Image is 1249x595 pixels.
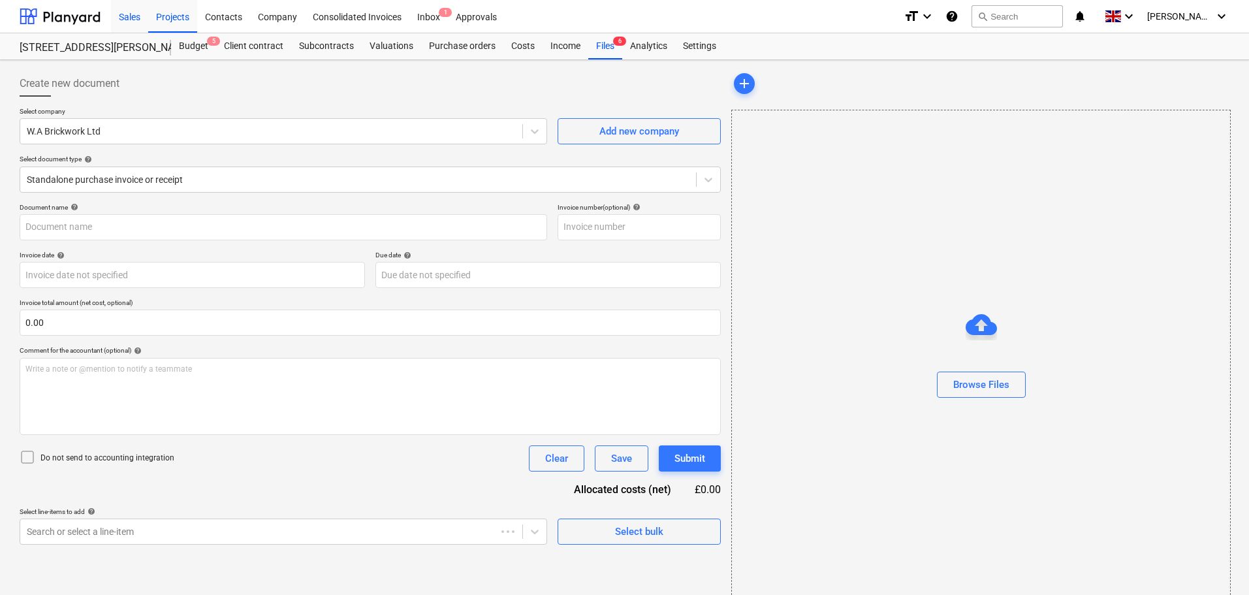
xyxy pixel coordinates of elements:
i: format_size [904,8,919,24]
div: Select bulk [615,523,663,540]
span: help [54,251,65,259]
div: Select document type [20,155,721,163]
div: £0.00 [692,482,721,497]
input: Document name [20,214,547,240]
input: Invoice date not specified [20,262,365,288]
button: Add new company [558,118,721,144]
button: Browse Files [937,372,1026,398]
span: 5 [207,37,220,46]
a: Files6 [588,33,622,59]
div: Browse Files [953,376,1009,393]
span: help [82,155,92,163]
span: 1 [439,8,452,17]
span: [PERSON_NAME] [1147,11,1212,22]
a: Budget5 [171,33,216,59]
button: Select bulk [558,519,721,545]
div: Invoice number (optional) [558,203,721,212]
span: help [68,203,78,211]
input: Due date not specified [375,262,721,288]
input: Invoice total amount (net cost, optional) [20,310,721,336]
span: help [131,347,142,355]
i: notifications [1073,8,1086,24]
a: Costs [503,33,543,59]
p: Do not send to accounting integration [40,453,174,464]
div: Submit [674,450,705,467]
div: Invoice date [20,251,365,259]
a: Valuations [362,33,421,59]
p: Select company [20,107,547,118]
a: Purchase orders [421,33,503,59]
span: help [630,203,640,211]
span: 6 [613,37,626,46]
a: Settings [675,33,724,59]
a: Subcontracts [291,33,362,59]
span: help [401,251,411,259]
div: Document name [20,203,547,212]
input: Invoice number [558,214,721,240]
div: Add new company [599,123,679,140]
i: keyboard_arrow_down [919,8,935,24]
span: search [977,11,988,22]
span: help [85,507,95,515]
a: Income [543,33,588,59]
div: Select line-items to add [20,507,547,516]
div: Files [588,33,622,59]
div: Save [611,450,632,467]
i: keyboard_arrow_down [1121,8,1137,24]
iframe: Chat Widget [1184,532,1249,595]
button: Save [595,445,648,472]
div: Allocated costs (net) [551,482,692,497]
button: Submit [659,445,721,472]
p: Invoice total amount (net cost, optional) [20,298,721,310]
i: keyboard_arrow_down [1214,8,1229,24]
div: Clear [545,450,568,467]
a: Client contract [216,33,291,59]
div: Due date [375,251,721,259]
div: Comment for the accountant (optional) [20,346,721,355]
button: Clear [529,445,584,472]
i: Knowledge base [945,8,958,24]
div: Budget [171,33,216,59]
a: Analytics [622,33,675,59]
div: [STREET_ADDRESS][PERSON_NAME] [20,41,155,55]
span: add [736,76,752,91]
button: Search [972,5,1063,27]
span: Create new document [20,76,119,91]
